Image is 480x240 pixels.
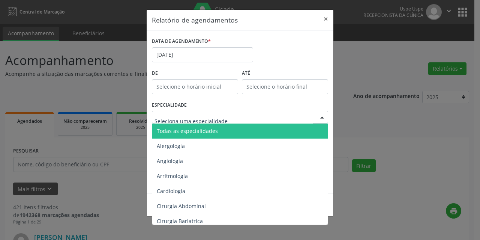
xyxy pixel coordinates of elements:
[157,127,218,134] span: Todas as especialidades
[157,217,203,225] span: Cirurgia Bariatrica
[152,79,238,94] input: Selecione o horário inicial
[242,68,328,79] label: ATÉ
[157,202,206,210] span: Cirurgia Abdominal
[157,187,185,195] span: Cardiologia
[152,47,253,62] input: Selecione uma data ou intervalo
[242,79,328,94] input: Selecione o horário final
[152,36,211,47] label: DATA DE AGENDAMENTO
[318,10,333,28] button: Close
[152,68,238,79] label: De
[152,100,187,111] label: ESPECIALIDADE
[154,113,313,128] input: Seleciona uma especialidade
[157,157,183,165] span: Angiologia
[152,15,238,25] h5: Relatório de agendamentos
[157,142,185,149] span: Alergologia
[157,172,188,180] span: Arritmologia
